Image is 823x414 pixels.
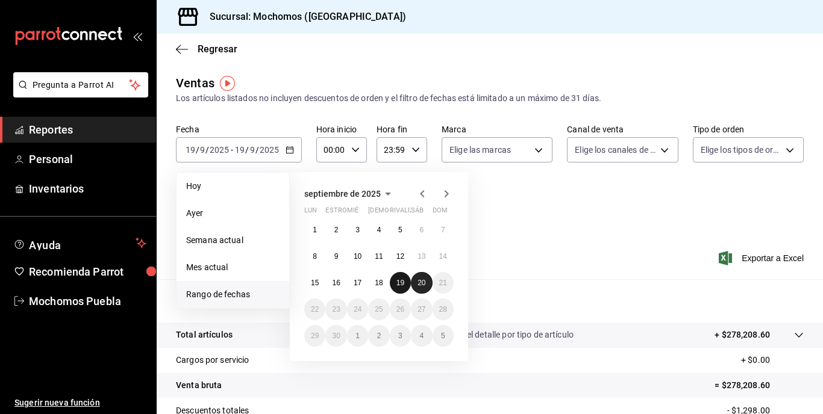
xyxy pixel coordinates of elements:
button: 24 de septiembre de 2025 [347,298,368,320]
button: 27 de septiembre de 2025 [411,298,432,320]
abbr: 12 de septiembre de 2025 [396,252,404,261]
div: Los artículos listados no incluyen descuentos de orden y el filtro de fechas está limitado a un m... [176,92,804,105]
abbr: 25 de septiembre de 2025 [375,305,383,314]
abbr: 26 de septiembre de 2025 [396,305,404,314]
abbr: 21 de septiembre de 2025 [439,279,447,287]
button: Pregunta a Parrot AI [13,72,148,97]
button: 5 de octubre de 2025 [433,325,454,347]
button: 6 de septiembre de 2025 [411,219,432,241]
font: Sugerir nueva función [14,398,100,407]
span: Elige las marcas [449,144,511,156]
h3: Sucursal: Mochomos ([GEOGRAPHIC_DATA]) [200,10,406,24]
label: Marca [442,125,552,134]
abbr: 7 de septiembre de 2025 [441,226,445,234]
button: 25 de septiembre de 2025 [368,298,389,320]
button: 8 de septiembre de 2025 [304,246,325,267]
p: Venta bruta [176,379,222,392]
abbr: 1 de septiembre de 2025 [313,226,317,234]
p: = $278,208.60 [715,379,804,392]
button: 15 de septiembre de 2025 [304,272,325,294]
button: septiembre de 2025 [304,187,395,201]
span: Semana actual [186,234,280,247]
abbr: 3 de septiembre de 2025 [355,226,360,234]
button: Exportar a Excel [721,251,804,265]
abbr: martes [325,206,363,219]
button: 9 de septiembre de 2025 [325,246,346,267]
button: 16 de septiembre de 2025 [325,272,346,294]
span: Rango de fechas [186,288,280,301]
abbr: 10 de septiembre de 2025 [354,252,361,261]
button: 17 de septiembre de 2025 [347,272,368,294]
abbr: 4 de septiembre de 2025 [377,226,381,234]
button: 2 de septiembre de 2025 [325,219,346,241]
img: Marcador de información sobre herramientas [220,76,235,91]
span: / [255,145,259,155]
abbr: 13 de septiembre de 2025 [418,252,425,261]
button: 7 de septiembre de 2025 [433,219,454,241]
abbr: 18 de septiembre de 2025 [375,279,383,287]
button: 13 de septiembre de 2025 [411,246,432,267]
abbr: 17 de septiembre de 2025 [354,279,361,287]
abbr: 16 de septiembre de 2025 [332,279,340,287]
button: 5 de septiembre de 2025 [390,219,411,241]
span: Ayer [186,207,280,220]
abbr: 4 de octubre de 2025 [419,332,424,340]
abbr: 5 de septiembre de 2025 [398,226,402,234]
button: 4 de octubre de 2025 [411,325,432,347]
abbr: viernes [390,206,423,219]
font: Mochomos Puebla [29,295,121,307]
input: -- [249,145,255,155]
button: Regresar [176,43,237,55]
button: open_drawer_menu [133,31,142,41]
input: ---- [259,145,280,155]
abbr: 2 de septiembre de 2025 [334,226,339,234]
abbr: 9 de septiembre de 2025 [334,252,339,261]
abbr: 3 de octubre de 2025 [398,332,402,340]
span: - [231,145,233,155]
font: Recomienda Parrot [29,265,124,278]
label: Hora fin [377,125,427,134]
input: -- [199,145,205,155]
p: Total artículos [176,329,233,341]
button: 12 de septiembre de 2025 [390,246,411,267]
button: 3 de octubre de 2025 [390,325,411,347]
font: Exportar a Excel [742,253,804,263]
p: Cargos por servicio [176,354,249,366]
button: 23 de septiembre de 2025 [325,298,346,320]
label: Fecha [176,125,302,134]
abbr: 5 de octubre de 2025 [441,332,445,340]
span: Hoy [186,180,280,193]
abbr: jueves [368,206,439,219]
button: 14 de septiembre de 2025 [433,246,454,267]
abbr: 24 de septiembre de 2025 [354,305,361,314]
p: + $0.00 [741,354,804,366]
abbr: 8 de septiembre de 2025 [313,252,317,261]
span: / [196,145,199,155]
span: septiembre de 2025 [304,189,381,199]
span: Ayuda [29,236,131,250]
abbr: 1 de octubre de 2025 [355,332,360,340]
abbr: 29 de septiembre de 2025 [311,332,319,340]
a: Pregunta a Parrot AI [8,87,148,100]
button: 21 de septiembre de 2025 [433,272,454,294]
abbr: 28 de septiembre de 2025 [439,305,447,314]
button: 30 de septiembre de 2025 [325,325,346,347]
abbr: 27 de septiembre de 2025 [418,305,425,314]
abbr: 22 de septiembre de 2025 [311,305,319,314]
span: Mes actual [186,261,280,274]
abbr: miércoles [347,206,358,219]
button: 20 de septiembre de 2025 [411,272,432,294]
button: 11 de septiembre de 2025 [368,246,389,267]
button: 29 de septiembre de 2025 [304,325,325,347]
label: Hora inicio [316,125,367,134]
span: Elige los tipos de orden [701,144,781,156]
button: 19 de septiembre de 2025 [390,272,411,294]
label: Tipo de orden [693,125,804,134]
abbr: domingo [433,206,448,219]
abbr: lunes [304,206,317,219]
abbr: 2 de octubre de 2025 [377,332,381,340]
button: 1 de octubre de 2025 [347,325,368,347]
abbr: 23 de septiembre de 2025 [332,305,340,314]
abbr: 30 de septiembre de 2025 [332,332,340,340]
